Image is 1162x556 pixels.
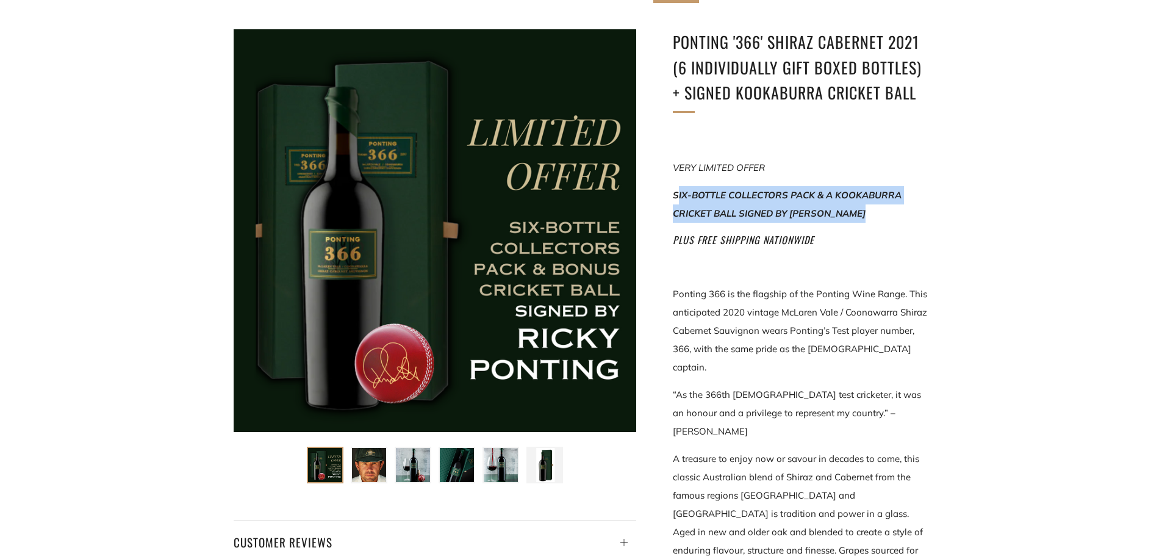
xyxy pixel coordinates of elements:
[528,448,562,482] img: Load image into Gallery viewer, Ponting &#39;366&#39; Shiraz Cabernet 2021 (6 individually gift b...
[234,532,636,552] h4: Customer Reviews
[673,162,765,173] em: VERY LIMITED OFFER
[352,448,386,482] img: Load image into Gallery viewer, Ponting &#39;366&#39; Shiraz Cabernet 2021 (6 individually gift b...
[440,448,474,482] img: Load image into Gallery viewer, Ponting &#39;366&#39; Shiraz Cabernet 2021 (6 individually gift b...
[307,447,343,483] button: Load image into Gallery viewer, Ponting &#39;366&#39; Shiraz Cabernet 2021 (6 individually gift b...
[308,448,342,482] img: Load image into Gallery viewer, Ponting &#39;366&#39; Shiraz Cabernet 2021 (6 individually gift b...
[673,407,895,437] span: represent my country.” – [PERSON_NAME]
[673,389,921,419] span: “As the 366th [DEMOGRAPHIC_DATA] test cricketer, it was an honour and a privilege to
[484,448,518,482] img: Load image into Gallery viewer, Ponting &#39;366&#39; Shiraz Cabernet 2021 (6 individually gift b...
[396,448,430,482] img: Load image into Gallery viewer, Ponting &#39;366&#39; Shiraz Cabernet 2021 (6 individually gift b...
[234,520,636,552] a: Customer Reviews
[673,288,927,373] span: Ponting 366 is the flagship of the Ponting Wine Range. This anticipated 2020 vintage McLaren Vale...
[673,29,929,106] h1: Ponting '366' Shiraz Cabernet 2021 (6 individually gift boxed bottles) + SIGNED KOOKABURRA CRICKE...
[673,233,814,247] em: PLUS FREE SHIPPING NATIONWIDE
[673,189,902,219] em: SIX-BOTTLE COLLECTORS PACK & A KOOKABURRA CRICKET BALL SIGNED BY [PERSON_NAME]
